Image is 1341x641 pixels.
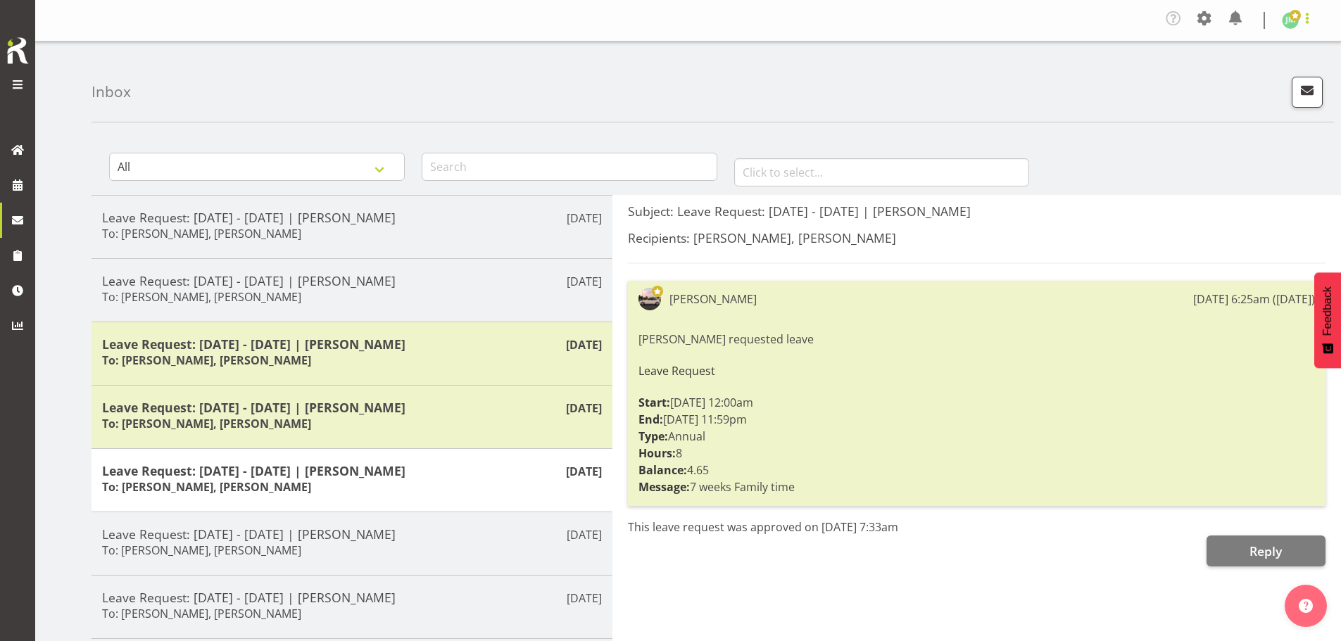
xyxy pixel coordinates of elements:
p: [DATE] [567,210,602,227]
strong: Hours: [638,445,676,461]
h6: To: [PERSON_NAME], [PERSON_NAME] [102,290,301,304]
strong: Message: [638,479,690,495]
span: Reply [1249,542,1282,559]
strong: Type: [638,429,668,444]
h5: Leave Request: [DATE] - [DATE] | [PERSON_NAME] [102,273,602,288]
h6: To: [PERSON_NAME], [PERSON_NAME] [102,480,311,494]
h5: Leave Request: [DATE] - [DATE] | [PERSON_NAME] [102,210,602,225]
h5: Leave Request: [DATE] - [DATE] | [PERSON_NAME] [102,463,602,478]
p: [DATE] [567,273,602,290]
strong: Start: [638,395,670,410]
strong: End: [638,412,663,427]
h4: Inbox [92,84,131,100]
button: Feedback - Show survey [1314,272,1341,368]
h6: To: [PERSON_NAME], [PERSON_NAME] [102,543,301,557]
img: oliver-denforddc9b330c7edf492af7a6959a6be0e48b.png [638,288,661,310]
strong: Balance: [638,462,687,478]
div: [DATE] 6:25am ([DATE]) [1193,291,1315,307]
h5: Subject: Leave Request: [DATE] - [DATE] | [PERSON_NAME] [628,203,1326,219]
div: [PERSON_NAME] requested leave [DATE] 12:00am [DATE] 11:59pm Annual 8 4.65 7 weeks Family time [638,327,1315,499]
img: Rosterit icon logo [4,35,32,66]
input: Click to select... [734,158,1030,186]
h5: Leave Request: [DATE] - [DATE] | [PERSON_NAME] [102,526,602,542]
input: Search [422,153,717,181]
h6: To: [PERSON_NAME], [PERSON_NAME] [102,607,301,621]
div: [PERSON_NAME] [669,291,757,307]
img: help-xxl-2.png [1299,599,1313,613]
h5: Leave Request: [DATE] - [DATE] | [PERSON_NAME] [102,590,602,605]
h6: Leave Request [638,364,1315,377]
p: [DATE] [567,526,602,543]
span: Feedback [1321,286,1334,336]
h5: Recipients: [PERSON_NAME], [PERSON_NAME] [628,230,1326,246]
h6: To: [PERSON_NAME], [PERSON_NAME] [102,353,311,367]
span: This leave request was approved on [DATE] 7:33am [628,519,898,535]
h5: Leave Request: [DATE] - [DATE] | [PERSON_NAME] [102,336,602,352]
h6: To: [PERSON_NAME], [PERSON_NAME] [102,227,301,241]
p: [DATE] [566,400,602,417]
h6: To: [PERSON_NAME], [PERSON_NAME] [102,417,311,431]
p: [DATE] [566,463,602,480]
img: james-maddock1172.jpg [1282,12,1299,29]
button: Reply [1207,535,1326,566]
p: [DATE] [567,590,602,607]
h5: Leave Request: [DATE] - [DATE] | [PERSON_NAME] [102,400,602,415]
p: [DATE] [566,336,602,353]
